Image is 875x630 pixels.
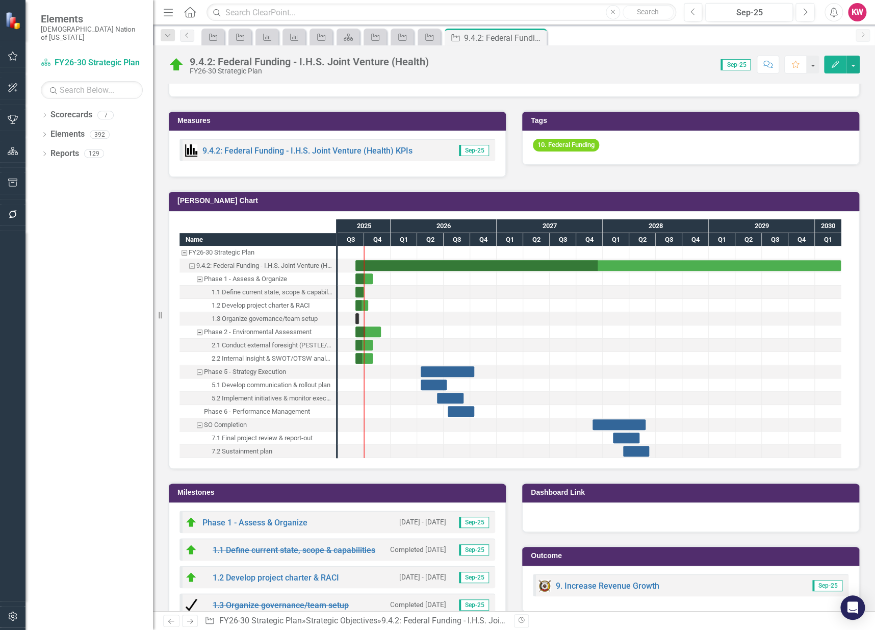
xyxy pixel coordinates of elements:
div: 2026 [391,219,497,233]
div: 2025 [338,219,391,233]
a: FY26-30 Strategic Plan [41,57,143,69]
img: On Target [185,544,197,556]
div: 7.2 Sustainment plan [212,445,272,458]
a: FY26-30 Strategic Plan [219,616,302,625]
div: Task: Start date: 2025-09-01 End date: 2025-11-28 [179,325,336,339]
div: 1.2 Develop project charter & RACI [179,299,336,312]
div: Task: Start date: 2025-09-01 End date: 2030-03-30 [355,260,841,271]
div: Task: Start date: 2028-03-11 End date: 2028-06-08 [179,445,336,458]
div: Q3 [444,233,470,246]
h3: Measures [177,117,501,124]
div: 2029 [709,219,815,233]
h3: Outcome [531,552,854,560]
div: Task: Start date: 2028-02-04 End date: 2028-05-05 [613,433,639,443]
img: Performance Management [185,144,197,157]
div: Task: Start date: 2026-06-07 End date: 2026-09-07 [179,392,336,405]
div: Q3 [762,233,788,246]
div: Q2 [629,233,656,246]
div: 1.3 Organize governance/team setup [179,312,336,325]
a: Elements [50,129,85,140]
div: 2.1 Conduct external foresight (PESTLE/STEEPLE trends) [179,339,336,352]
div: 392 [90,130,110,139]
div: Task: Start date: 2025-09-01 End date: 2025-09-30 [179,286,336,299]
div: Task: Start date: 2025-09-01 End date: 2025-11-28 [355,326,381,337]
img: Completed [185,599,197,611]
button: KW [848,3,866,21]
div: 9.4.2: Federal Funding - I.H.S. Joint Venture (Health) [464,32,544,44]
div: Q1 [815,233,841,246]
div: Phase 1 - Assess & Organize [204,272,287,286]
a: 1.2 Develop project charter & RACI [213,573,339,583]
div: SO Completion [204,418,247,432]
img: On Target [185,516,197,528]
div: Task: Start date: 2028-03-11 End date: 2028-06-08 [623,446,649,457]
div: Task: Start date: 2025-09-01 End date: 2025-09-30 [355,287,364,297]
h3: Milestones [177,489,501,496]
small: Completed [DATE] [390,545,446,555]
span: Elements [41,13,143,25]
div: Task: Start date: 2027-11-27 End date: 2028-05-26 [593,419,646,430]
img: ClearPoint Strategy [5,12,23,30]
div: Task: Start date: 2025-09-01 End date: 2025-10-31 [355,273,373,284]
div: Q4 [364,233,391,246]
div: Q4 [470,233,497,246]
a: Scorecards [50,109,92,121]
div: Open Intercom Messenger [840,595,865,620]
img: Focus Area [538,579,551,592]
div: FY26-30 Strategic Plan [179,246,336,259]
div: Q3 [656,233,682,246]
div: 5.2 Implement initiatives & monitor execution [212,392,333,405]
div: Q1 [603,233,629,246]
div: 9.4.2: Federal Funding - I.H.S. Joint Venture (Health) [196,259,333,272]
h3: Tags [531,117,854,124]
div: Task: Start date: 2026-04-12 End date: 2026-07-12 [421,380,447,390]
div: 2027 [497,219,603,233]
input: Search ClearPoint... [207,4,676,21]
div: 2.2 Internal insight & SWOT/OTSW analysis [212,352,333,365]
div: 1.3 Organize governance/team setup [212,312,318,325]
div: Task: Start date: 2026-06-07 End date: 2026-09-07 [437,393,464,404]
small: [DATE] - [DATE] [399,572,446,582]
span: Sep-25 [459,572,489,583]
div: Q2 [417,233,444,246]
div: FY26-30 Strategic Plan [189,246,254,259]
img: On Target [185,571,197,584]
div: Q1 [391,233,417,246]
div: 2030 [815,219,841,233]
div: 2.2 Internal insight & SWOT/OTSW analysis [179,352,336,365]
span: Sep-25 [459,517,489,528]
div: 2028 [603,219,709,233]
div: Phase 2 - Environmental Assessment [204,325,312,339]
h3: Dashboard Link [531,489,854,496]
div: Task: Start date: 2025-09-01 End date: 2025-10-31 [355,340,373,350]
a: Reports [50,148,79,160]
div: Phase 5 - Strategy Execution [179,365,336,379]
div: Q4 [576,233,603,246]
div: Task: Start date: 2026-04-12 End date: 2026-07-12 [179,379,336,392]
div: Task: Start date: 2025-09-01 End date: 2025-10-31 [179,272,336,286]
div: 7.2 Sustainment plan [179,445,336,458]
div: » » [204,615,506,627]
div: 1.1 Define current state, scope & capabilities [212,286,333,299]
div: Task: Start date: 2025-09-01 End date: 2025-10-31 [355,353,373,364]
h3: [PERSON_NAME] Chart [177,197,854,205]
div: Q1 [709,233,735,246]
div: 1.1 Define current state, scope & capabilities [179,286,336,299]
div: 129 [84,149,104,158]
div: Task: Start date: 2026-07-15 End date: 2026-10-15 [179,405,336,418]
a: Phase 1 - Assess & Organize [202,518,307,527]
span: Sep-25 [459,145,489,156]
div: Task: Start date: 2025-09-01 End date: 2025-10-31 [179,352,336,365]
div: 5.1 Develop communication & rollout plan [212,379,330,392]
div: Task: Start date: 2025-09-01 End date: 2025-09-12 [355,313,359,324]
small: [DATE] - [DATE] [399,517,446,527]
div: Phase 6 - Performance Management [204,405,310,418]
input: Search Below... [41,81,143,99]
div: 1.2 Develop project charter & RACI [212,299,310,312]
small: Completed [DATE] [390,600,446,610]
button: Sep-25 [705,3,793,21]
div: Task: Start date: 2025-09-01 End date: 2025-10-15 [355,300,368,311]
div: 5.2 Implement initiatives & monitor execution [179,392,336,405]
div: 9.4.2: Federal Funding - I.H.S. Joint Venture (Health) [190,56,429,67]
div: Name [179,233,336,246]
